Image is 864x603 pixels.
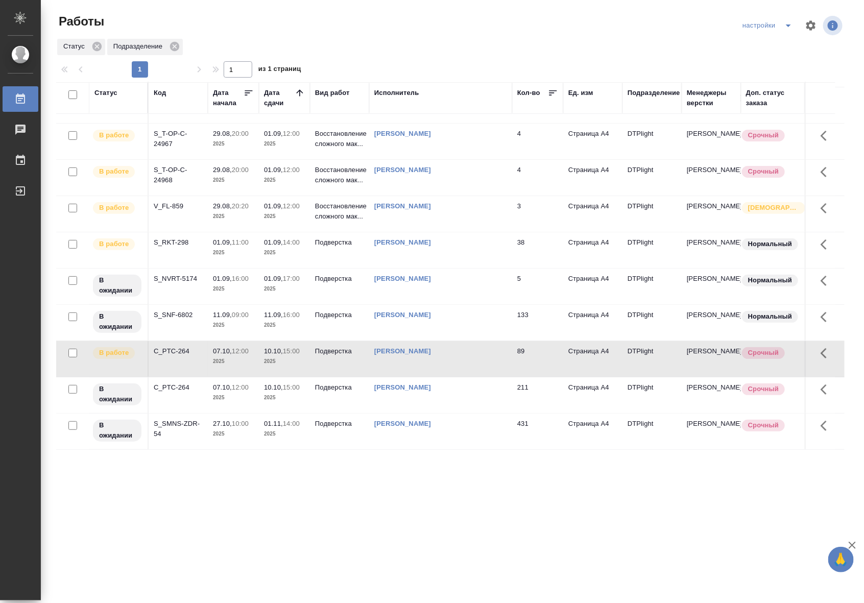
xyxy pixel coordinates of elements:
p: 2025 [264,175,305,185]
button: Здесь прячутся важные кнопки [814,196,839,221]
p: 2025 [213,284,254,294]
p: 2025 [264,211,305,222]
p: 12:00 [283,166,300,174]
a: [PERSON_NAME] [374,275,431,282]
div: Доп. статус заказа [746,88,800,108]
p: Нормальный [748,311,792,322]
p: Срочный [748,384,779,394]
div: Кол-во [517,88,540,98]
td: DTPlight [622,414,682,449]
div: Код [154,88,166,98]
div: Исполнитель выполняет работу [92,165,142,179]
td: 4 [512,160,563,196]
p: Восстановление сложного мак... [315,165,364,185]
td: DTPlight [622,196,682,232]
div: Ед. изм [568,88,593,98]
p: 01.09, [264,275,283,282]
p: [PERSON_NAME] [687,237,736,248]
td: Страница А4 [563,341,622,377]
p: Восстановление сложного мак... [315,129,364,149]
div: S_SNF-6802 [154,310,203,320]
p: В ожидании [99,311,135,332]
p: В ожидании [99,384,135,404]
p: 01.09, [213,238,232,246]
p: Нормальный [748,275,792,285]
p: В работе [99,130,129,140]
p: 2025 [264,139,305,149]
p: 2025 [213,320,254,330]
div: V_FL-859 [154,201,203,211]
div: C_PTC-264 [154,382,203,393]
p: 01.09, [264,202,283,210]
p: 01.11, [264,420,283,427]
p: 12:00 [232,347,249,355]
a: [PERSON_NAME] [374,347,431,355]
p: [PERSON_NAME] [687,346,736,356]
div: Исполнитель назначен, приступать к работе пока рано [92,274,142,298]
button: Здесь прячутся важные кнопки [814,232,839,257]
span: Посмотреть информацию [823,16,845,35]
p: [PERSON_NAME] [687,274,736,284]
p: Срочный [748,348,779,358]
p: В работе [99,348,129,358]
div: Исполнитель назначен, приступать к работе пока рано [92,382,142,406]
span: Работы [56,13,104,30]
p: 10:00 [232,420,249,427]
td: Страница А4 [563,377,622,413]
td: 5 [512,269,563,304]
p: 2025 [213,356,254,367]
div: C_PTC-264 [154,346,203,356]
p: 12:00 [232,383,249,391]
p: Срочный [748,130,779,140]
p: 16:00 [283,311,300,319]
td: DTPlight [622,232,682,268]
p: 29.08, [213,166,232,174]
p: 01.09, [213,275,232,282]
td: DTPlight [622,341,682,377]
p: 16:00 [232,275,249,282]
p: Нормальный [748,239,792,249]
p: 2025 [264,284,305,294]
p: 29.08, [213,130,232,137]
p: 29.08, [213,202,232,210]
p: Восстановление сложного мак... [315,201,364,222]
p: [PERSON_NAME] [687,165,736,175]
a: [PERSON_NAME] [374,202,431,210]
p: 17:00 [283,275,300,282]
button: Здесь прячутся важные кнопки [814,414,839,438]
td: Страница А4 [563,196,622,232]
p: 11.09, [213,311,232,319]
td: 211 [512,377,563,413]
div: S_T-OP-C-24967 [154,129,203,149]
td: 89 [512,341,563,377]
p: 14:00 [283,238,300,246]
a: [PERSON_NAME] [374,238,431,246]
p: 2025 [213,429,254,439]
p: Срочный [748,420,779,430]
p: 01.09, [264,238,283,246]
p: Подверстка [315,419,364,429]
p: Подверстка [315,346,364,356]
div: S_NVRT-5174 [154,274,203,284]
div: S_T-OP-C-24968 [154,165,203,185]
a: [PERSON_NAME] [374,166,431,174]
p: Подверстка [315,382,364,393]
span: из 1 страниц [258,63,301,78]
a: [PERSON_NAME] [374,420,431,427]
p: 09:00 [232,311,249,319]
p: Подразделение [113,41,166,52]
p: 01.09, [264,130,283,137]
div: split button [740,17,799,34]
button: Здесь прячутся важные кнопки [814,377,839,402]
p: 2025 [213,139,254,149]
p: 2025 [213,211,254,222]
p: 07.10, [213,347,232,355]
div: Подразделение [628,88,680,98]
div: Исполнитель назначен, приступать к работе пока рано [92,419,142,443]
p: В работе [99,203,129,213]
p: [PERSON_NAME] [687,382,736,393]
p: Подверстка [315,310,364,320]
p: 07.10, [213,383,232,391]
p: [PERSON_NAME] [687,129,736,139]
button: Здесь прячутся важные кнопки [814,341,839,366]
